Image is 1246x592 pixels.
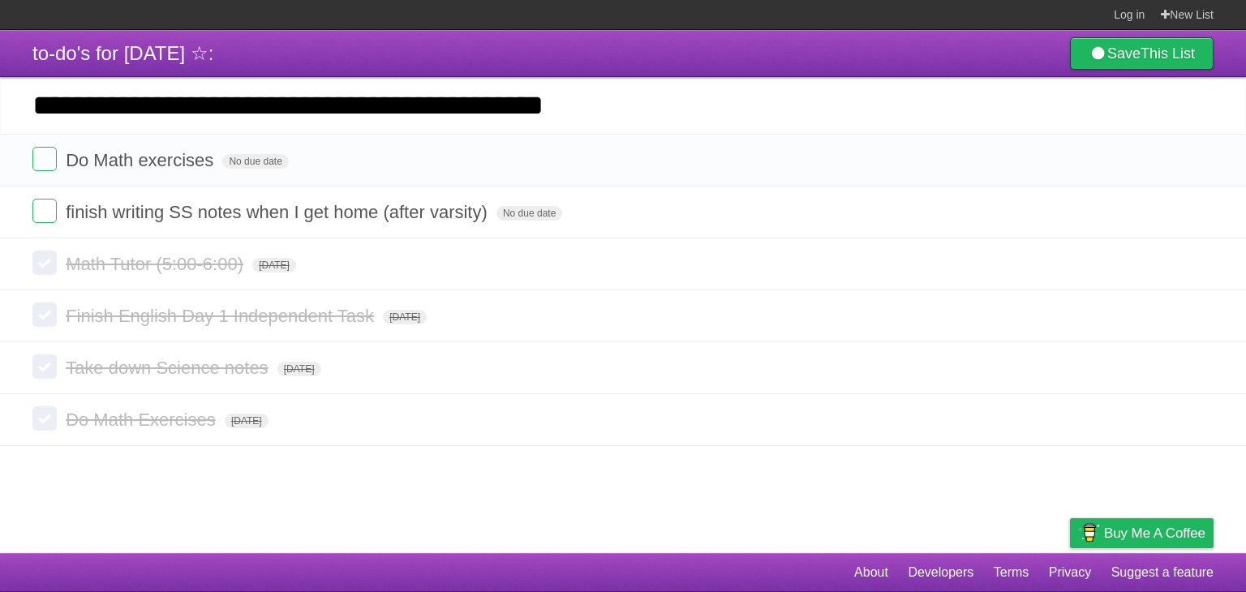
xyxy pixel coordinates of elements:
span: Do Math Exercises [66,410,220,430]
span: [DATE] [225,414,269,428]
a: Buy me a coffee [1070,518,1214,548]
b: This List [1141,45,1195,62]
a: Developers [908,557,973,588]
a: SaveThis List [1070,37,1214,70]
label: Done [32,251,57,275]
a: Privacy [1049,557,1091,588]
label: Done [32,354,57,379]
a: Suggest a feature [1111,557,1214,588]
span: [DATE] [383,310,427,324]
label: Done [32,199,57,223]
label: Done [32,302,57,327]
img: Buy me a coffee [1078,519,1100,547]
span: Do Math exercises [66,150,217,170]
span: Finish English Day 1 Independent Task [66,306,378,326]
span: finish writing SS notes when I get home (after varsity) [66,202,492,222]
span: No due date [222,154,288,169]
label: Done [32,406,57,431]
span: [DATE] [277,362,321,376]
span: No due date [496,206,562,221]
a: Terms [994,557,1029,588]
span: Take down Science notes [66,358,273,378]
a: About [854,557,888,588]
span: Buy me a coffee [1104,519,1205,547]
label: Done [32,147,57,171]
span: Math Tutor (5:00-6:00) [66,254,247,274]
span: [DATE] [252,258,296,272]
span: to-do's for [DATE] ☆: [32,42,214,64]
